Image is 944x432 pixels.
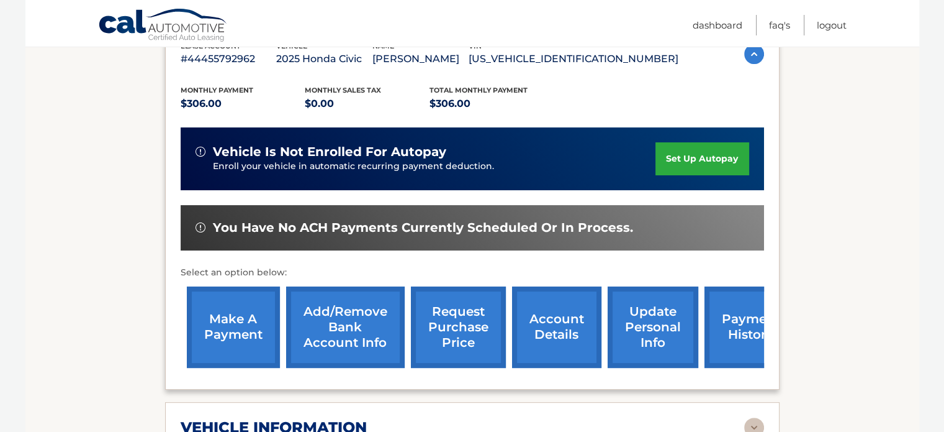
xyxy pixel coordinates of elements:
[817,15,847,35] a: Logout
[213,144,446,160] span: vehicle is not enrolled for autopay
[181,95,305,113] p: $306.00
[213,220,633,236] span: You have no ACH payments currently scheduled or in process.
[469,50,678,68] p: [US_VEHICLE_IDENTIFICATION_NUMBER]
[187,287,280,368] a: make a payment
[213,160,656,173] p: Enroll your vehicle in automatic recurring payment deduction.
[655,142,748,175] a: set up autopay
[411,287,506,368] a: request purchase price
[305,95,429,113] p: $0.00
[276,50,372,68] p: 2025 Honda Civic
[181,86,253,94] span: Monthly Payment
[608,287,698,368] a: update personal info
[98,8,228,44] a: Cal Automotive
[512,287,601,368] a: account details
[429,95,554,113] p: $306.00
[286,287,405,368] a: Add/Remove bank account info
[196,223,205,232] img: alert-white.svg
[693,15,742,35] a: Dashboard
[196,147,205,157] img: alert-white.svg
[181,265,764,280] p: Select an option below:
[744,44,764,64] img: accordion-active.svg
[181,50,277,68] p: #44455792962
[704,287,798,368] a: payment history
[305,86,381,94] span: Monthly sales Tax
[372,50,469,68] p: [PERSON_NAME]
[429,86,528,94] span: Total Monthly Payment
[769,15,790,35] a: FAQ's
